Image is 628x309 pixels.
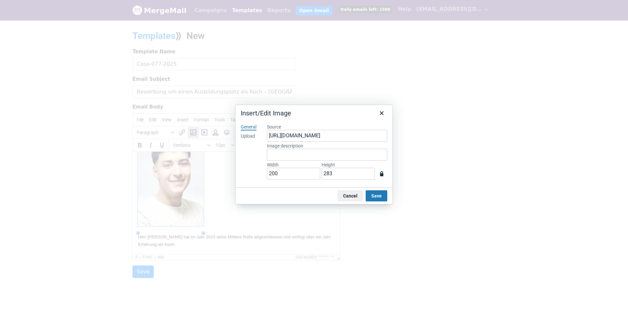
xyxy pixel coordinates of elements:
div: Insert/Edit Image [241,109,291,117]
button: Save [366,190,387,201]
button: Close [376,108,387,119]
label: Image description [267,143,387,149]
div: Chat-Widget [595,278,628,309]
button: Cancel [338,190,363,201]
label: Width [267,162,320,168]
div: Upload [241,133,255,140]
div: General [241,124,256,130]
label: Source [267,124,387,130]
button: Constrain proportions [376,168,387,179]
font: Herr [PERSON_NAME] hat im Jahr 2023 seine Mittlere Reife abgeschlossen und verfügt über ein Jahr ... [5,83,198,95]
label: Height [322,162,375,168]
iframe: Chat Widget [595,278,628,309]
